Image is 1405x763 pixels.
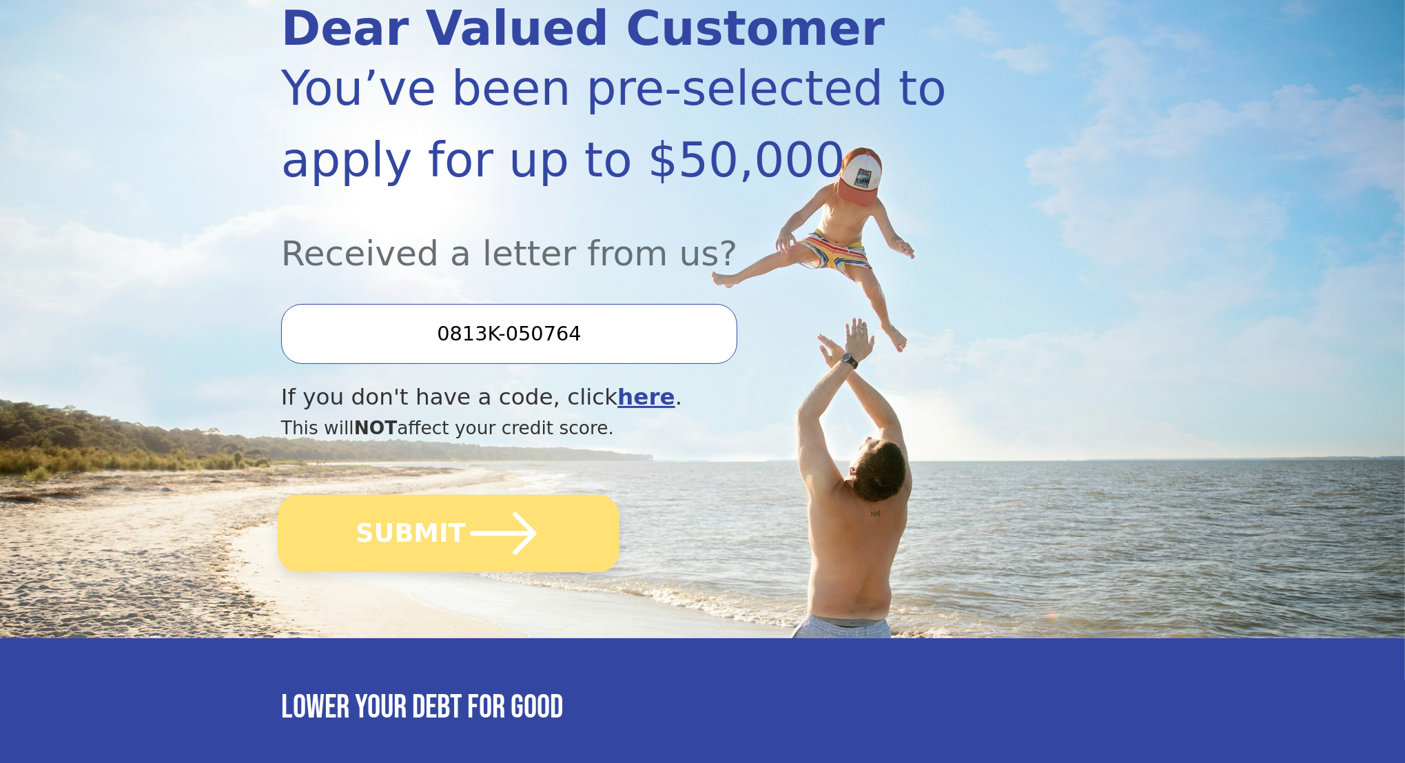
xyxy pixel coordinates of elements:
div: Received a letter from us? [281,196,998,279]
input: Enter your Offer Code: [281,304,737,363]
div: Dear Valued Customer [281,5,998,52]
h3: Lower your debt for good [281,688,1124,728]
button: SUBMIT [278,495,619,572]
div: This will affect your credit score. [281,414,998,442]
span: NOT [354,417,398,438]
a: here [617,384,675,410]
div: If you don't have a code, click . [281,380,998,414]
div: You’ve been pre-selected to apply for up to $50,000 [281,52,998,196]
